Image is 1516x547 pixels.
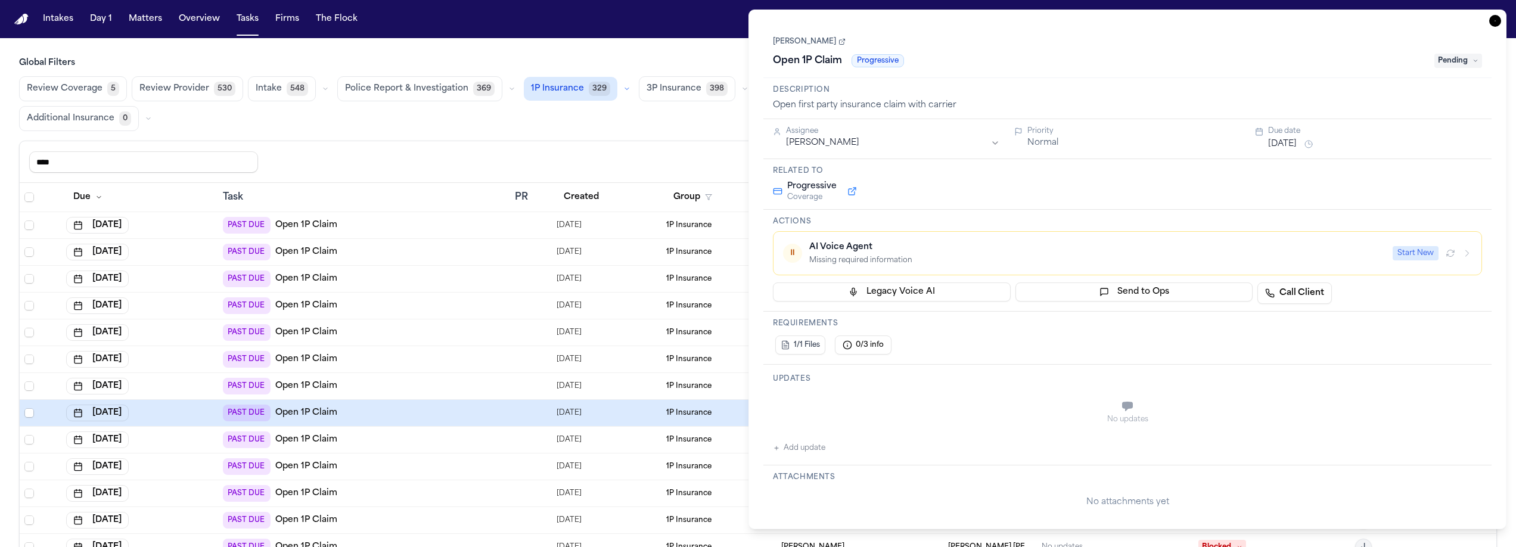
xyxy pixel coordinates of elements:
button: Normal [1027,137,1058,149]
button: Add update [773,441,825,455]
div: Priority [1027,126,1241,136]
button: 1P Insurance329 [524,77,617,101]
button: Legacy Voice AI [773,282,1011,302]
span: Progressive [787,181,837,192]
button: Snooze task [1301,137,1316,151]
button: Review Coverage5 [19,76,127,101]
h3: Description [773,85,1482,95]
button: 1/1 Files [775,335,825,355]
h3: Requirements [773,319,1482,328]
span: Review Coverage [27,83,102,95]
span: 548 [287,82,308,96]
span: 369 [473,82,495,96]
span: 1/1 Files [794,340,820,350]
h3: Attachments [773,473,1482,482]
span: 3P Insurance [647,83,701,95]
button: Intakes [38,8,78,30]
button: Overview [174,8,225,30]
div: Open first party insurance claim with carrier [773,100,1482,111]
div: No updates [773,415,1482,424]
h1: Open 1P Claim [768,51,847,70]
span: 0 [119,111,131,126]
span: 329 [589,82,610,96]
span: Additional Insurance [27,113,114,125]
button: The Flock [311,8,362,30]
a: [PERSON_NAME] [773,37,846,46]
span: 5 [107,82,119,96]
h3: Related to [773,166,1482,176]
h3: Updates [773,374,1482,384]
button: 0/3 info [835,335,891,355]
span: Police Report & Investigation [345,83,468,95]
a: Home [14,14,29,25]
span: Progressive [852,54,904,67]
button: Refresh [1443,246,1458,260]
div: Assignee [786,126,1000,136]
button: [DATE] [1268,138,1297,150]
button: Day 1 [85,8,117,30]
button: Tasks [232,8,263,30]
button: Firms [271,8,304,30]
button: 3P Insurance398 [639,76,735,101]
span: Pending [1434,54,1482,68]
div: Due date [1268,126,1482,136]
span: 530 [214,82,235,96]
span: ⏸ [788,247,797,259]
span: Intake [256,83,282,95]
div: No attachments yet [773,496,1482,508]
div: AI Voice Agent [809,241,1385,253]
button: Additional Insurance0 [19,106,139,131]
button: Police Report & Investigation369 [337,76,502,101]
h3: Actions [773,217,1482,226]
button: Start New [1393,246,1439,260]
span: 1P Insurance [531,83,584,95]
span: Coverage [787,192,837,202]
img: Finch Logo [14,14,29,25]
button: Intake548 [248,76,316,101]
a: Call Client [1257,282,1332,304]
span: 0/3 info [856,340,884,350]
h3: Global Filters [19,57,1497,69]
div: Missing required information [809,256,1385,265]
span: Review Provider [139,83,209,95]
button: Review Provider530 [132,76,243,101]
button: Matters [124,8,167,30]
button: ⏸AI Voice AgentMissing required informationStart New [773,231,1482,275]
button: Send to Ops [1015,282,1253,302]
span: 398 [706,82,728,96]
